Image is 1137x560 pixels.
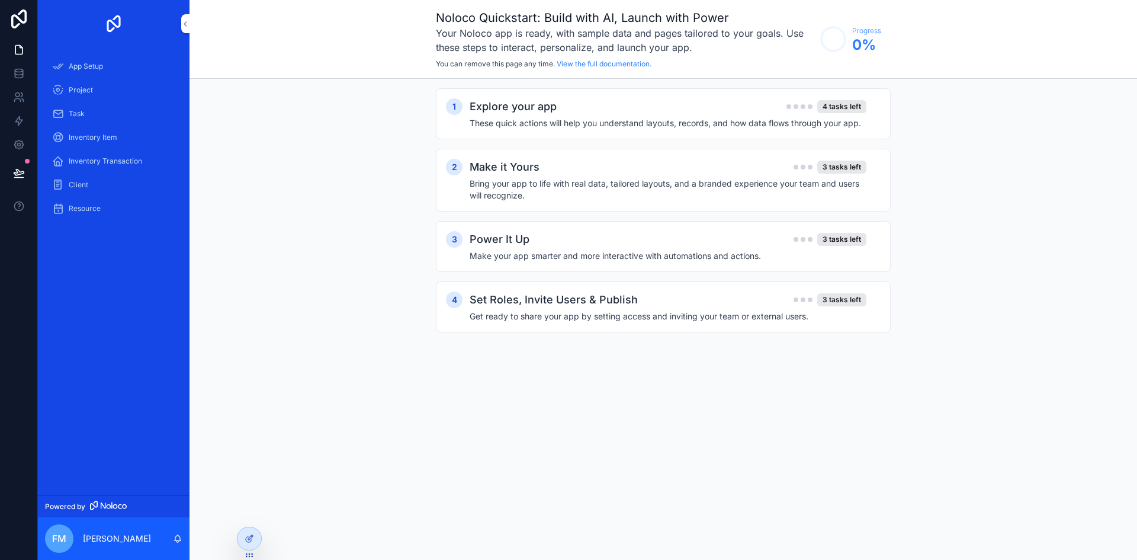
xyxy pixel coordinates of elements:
div: scrollable content [38,47,189,235]
span: Task [69,109,85,119]
span: Resource [69,204,101,213]
span: 0 % [852,36,881,55]
h3: Your Noloco app is ready, with sample data and pages tailored to your goals. Use these steps to i... [436,26,814,55]
a: Powered by [38,495,189,517]
span: Inventory Item [69,133,117,142]
span: App Setup [69,62,103,71]
span: Powered by [45,502,85,511]
a: Project [45,79,182,101]
span: Progress [852,26,881,36]
a: App Setup [45,56,182,77]
span: Project [69,85,93,95]
span: Fm [52,532,66,546]
a: Resource [45,198,182,219]
a: View the full documentation. [557,59,651,68]
a: Inventory Transaction [45,151,182,172]
p: [PERSON_NAME] [83,533,151,545]
span: Inventory Transaction [69,156,142,166]
img: App logo [104,14,123,33]
span: You can remove this page any time. [436,59,555,68]
h1: Noloco Quickstart: Build with AI, Launch with Power [436,9,814,26]
span: Client [69,180,88,190]
a: Inventory Item [45,127,182,148]
a: Task [45,103,182,124]
a: Client [45,174,182,196]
